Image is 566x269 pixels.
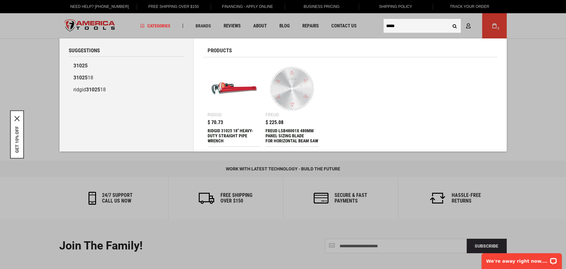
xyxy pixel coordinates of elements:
[266,62,319,146] a: FREUD LSB48001X 480MM PANEL SIZING BLADE FOR HORIZONTAL BEAM SAW Freud $ 225.08 FREUD LSB48001X 4...
[449,20,461,32] button: Search
[208,62,261,146] a: RIDGID 31025 18 Ridgid $ 70.73 RIDGID 31025 18" HEAVY-DUTY STRAIGHT PIPE WRENCH
[137,22,173,30] a: Categories
[74,63,88,69] b: 31025
[14,126,20,153] button: GET 10% OFF
[208,128,261,143] div: RIDGID 31025 18
[140,24,170,28] span: Categories
[193,22,214,30] a: Brands
[266,112,279,117] div: Freud
[86,87,100,93] b: 31025
[69,60,184,72] a: 31025
[266,120,283,125] span: $ 225.08
[14,116,20,121] svg: close icon
[208,48,232,53] span: Products
[14,116,20,121] button: Close
[269,65,316,112] img: FREUD LSB48001X 480MM PANEL SIZING BLADE FOR HORIZONTAL BEAM SAW
[266,128,319,143] div: FREUD LSB48001X 480MM PANEL SIZING BLADE FOR HORIZONTAL BEAM SAW
[208,120,223,125] span: $ 70.73
[69,84,184,96] a: ridgid3102518
[69,72,184,84] a: 3102518
[69,48,100,53] span: Suggestions
[196,24,211,28] span: Brands
[211,65,258,112] img: RIDGID 31025 18
[74,75,88,81] b: 31025
[208,112,222,117] div: Ridgid
[477,249,566,269] iframe: LiveChat chat widget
